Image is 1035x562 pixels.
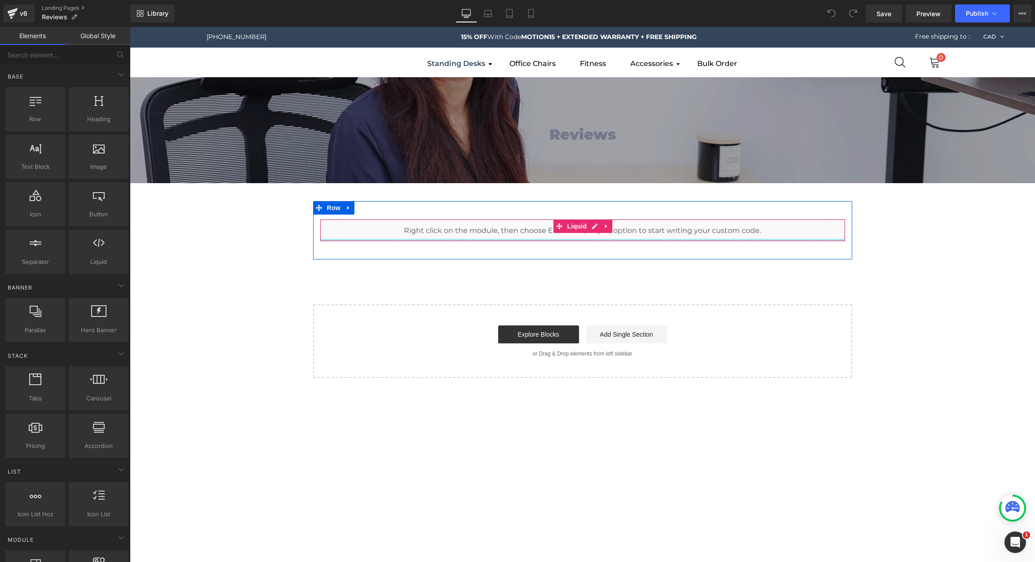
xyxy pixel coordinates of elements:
[7,72,24,81] span: Base
[8,325,62,335] span: Parallax
[71,210,126,219] span: Button
[1013,4,1031,22] button: More
[7,283,33,292] span: Banner
[42,4,130,12] a: Landing Pages
[331,6,358,14] strong: 15% OFF
[213,174,225,188] a: Expand / Collapse
[807,26,816,35] span: 0
[198,324,708,330] p: or Drag & Drop elements from left sidebar
[291,26,362,46] a: Standing Desks
[130,4,175,22] a: New Library
[561,26,614,46] a: Bulk Order
[500,32,543,41] span: Accessories
[7,351,29,360] span: Stack
[499,4,520,22] a: Tablet
[8,210,62,219] span: Icon
[799,34,810,43] a: 0
[8,441,62,451] span: Pricing
[435,193,460,206] span: Liquid
[8,509,62,519] span: Icon List Hoz
[4,4,35,22] a: v6
[373,26,433,46] a: Office Chairs
[7,536,35,544] span: Module
[197,6,700,14] p: With Code
[147,9,168,18] span: Library
[65,27,130,45] a: Global Style
[195,174,213,188] span: Row
[955,4,1010,22] button: Publish
[823,4,840,22] button: Undo
[785,5,840,13] span: Free shipping to :
[8,394,62,403] span: Tabs
[494,26,550,46] a: Accessories
[71,325,126,335] span: Hero Banner
[420,99,486,116] b: Reviews
[966,10,988,17] span: Publish
[520,4,542,22] a: Mobile
[477,4,499,22] a: Laptop
[876,9,891,18] span: Save
[77,6,137,14] a: [PHONE_NUMBER]
[71,162,126,171] span: Image
[71,509,126,519] span: Icon List
[8,257,62,267] span: Separator
[471,193,482,206] a: Expand / Collapse
[456,4,477,22] a: Desktop
[391,6,567,14] strong: MOTION15 + EXTENDED WARRANTY + FREE SHIPPING
[450,32,476,41] span: Fitness
[42,13,67,21] span: Reviews
[916,9,941,18] span: Preview
[844,4,862,22] button: Redo
[8,162,62,171] span: Text Block
[297,32,355,41] span: Standing Desks
[18,8,29,19] div: v6
[71,441,126,451] span: Accordion
[456,299,537,316] a: Add Single Section
[1023,531,1030,539] span: 1
[71,257,126,267] span: Liquid
[71,394,126,403] span: Carousel
[854,6,866,13] span: CAD
[368,299,449,316] a: Explore Blocks
[567,32,607,41] span: Bulk Order
[1004,531,1026,553] iframe: Intercom live chat
[7,467,22,476] span: List
[906,4,951,22] a: Preview
[443,26,483,46] a: Fitness
[380,32,426,41] span: Office Chairs
[71,114,126,124] span: Heading
[8,114,62,124] span: Row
